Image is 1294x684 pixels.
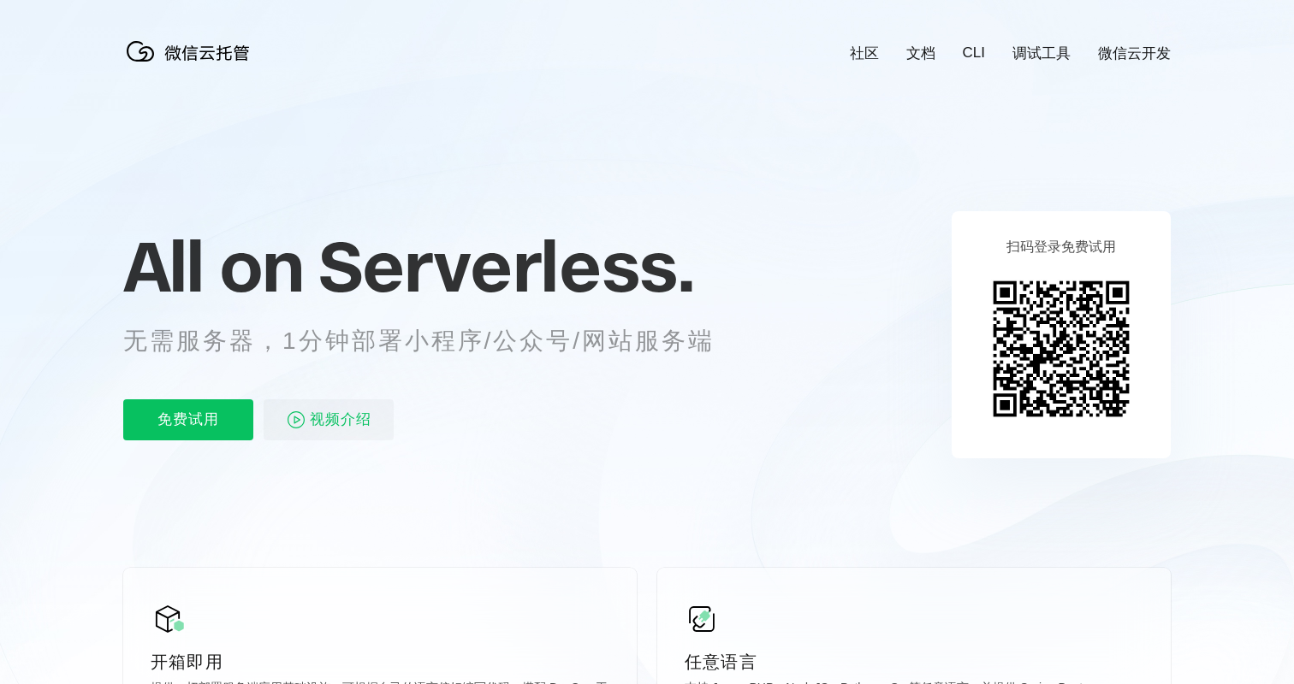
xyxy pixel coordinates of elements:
[151,650,609,674] p: 开箱即用
[123,34,260,68] img: 微信云托管
[906,44,935,63] a: 文档
[1006,239,1116,256] p: 扫码登录免费试用
[123,56,260,71] a: 微信云托管
[850,44,879,63] a: 社区
[123,223,302,309] span: All on
[310,399,371,440] span: 视频介绍
[123,324,746,358] p: 无需服务器，1分钟部署小程序/公众号/网站服务端
[685,650,1143,674] p: 任意语言
[286,410,306,430] img: video_play.svg
[963,44,985,62] a: CLI
[1098,44,1171,63] a: 微信云开发
[1012,44,1071,63] a: 调试工具
[123,399,253,440] p: 免费试用
[318,223,694,309] span: Serverless.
